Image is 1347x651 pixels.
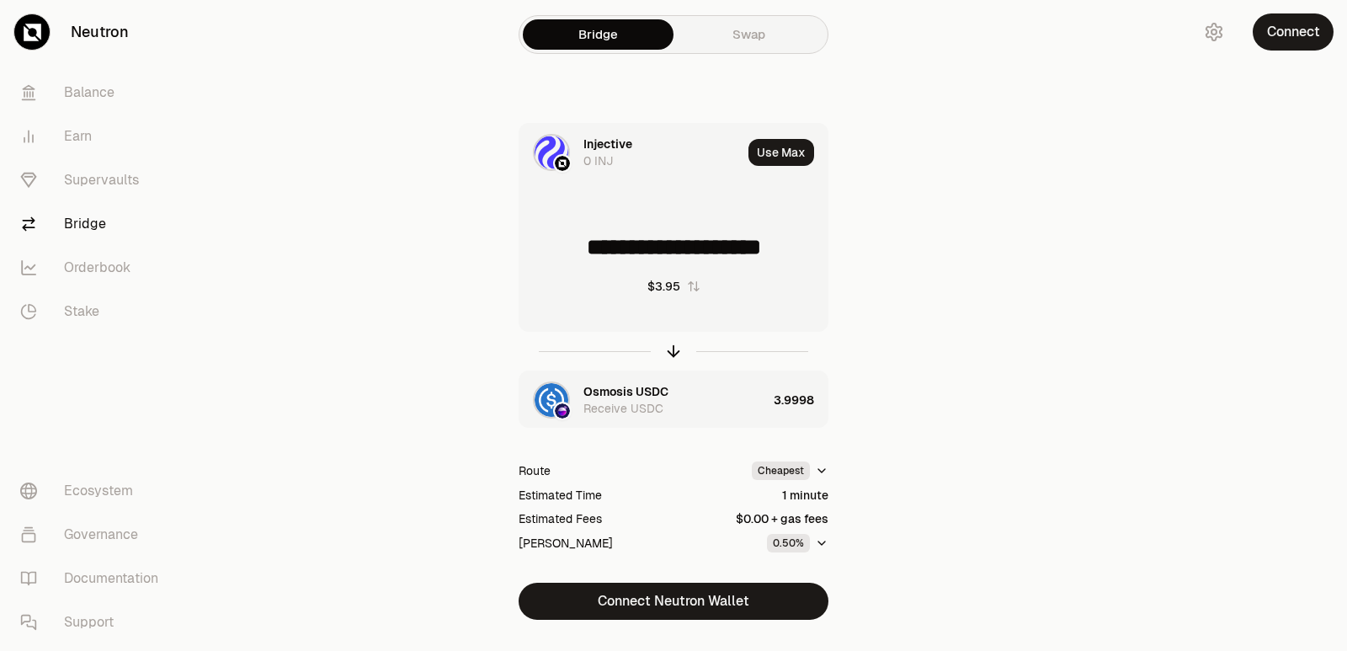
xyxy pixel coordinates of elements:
[647,278,680,295] div: $3.95
[752,462,828,480] button: Cheapest
[736,510,828,527] div: $0.00 + gas fees
[767,534,810,552] div: 0.50%
[519,371,828,429] button: USDC LogoOsmosis LogoOsmosis USDCReceive USDC3.9998
[767,534,828,552] button: 0.50%
[519,124,742,181] div: INJ LogoNeutron LogoInjective0 INJ
[7,290,182,334] a: Stake
[519,583,828,620] button: Connect Neutron Wallet
[519,371,767,429] div: USDC LogoOsmosis LogoOsmosis USDCReceive USDC
[7,513,182,557] a: Governance
[519,535,613,552] div: [PERSON_NAME]
[748,139,814,166] button: Use Max
[583,136,632,152] div: Injective
[7,557,182,600] a: Documentation
[752,462,810,480] div: Cheapest
[555,403,570,419] img: Osmosis Logo
[782,487,828,504] div: 1 minute
[7,158,182,202] a: Supervaults
[519,487,602,504] div: Estimated Time
[523,19,673,50] a: Bridge
[535,136,568,169] img: INJ Logo
[673,19,824,50] a: Swap
[1253,13,1334,51] button: Connect
[7,202,182,246] a: Bridge
[7,246,182,290] a: Orderbook
[519,510,602,527] div: Estimated Fees
[583,152,613,169] div: 0 INJ
[535,383,568,417] img: USDC Logo
[7,469,182,513] a: Ecosystem
[519,462,551,479] div: Route
[555,156,570,171] img: Neutron Logo
[7,71,182,115] a: Balance
[647,278,700,295] button: $3.95
[583,400,663,417] div: Receive USDC
[7,115,182,158] a: Earn
[7,600,182,644] a: Support
[774,371,828,429] div: 3.9998
[583,383,668,400] div: Osmosis USDC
